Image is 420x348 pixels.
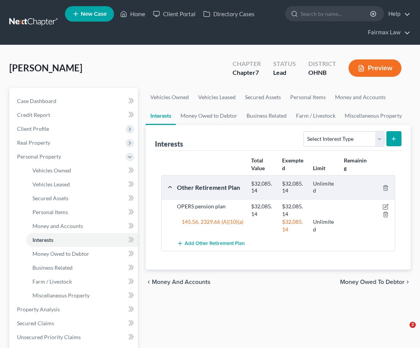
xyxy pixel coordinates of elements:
[11,330,138,344] a: Unsecured Priority Claims
[286,88,330,106] a: Personal Items
[26,164,138,177] a: Vehicles Owned
[146,88,194,106] a: Vehicles Owned
[32,209,68,215] span: Personal Items
[17,125,49,132] span: Client Profile
[26,261,138,275] a: Business Related
[177,237,245,251] button: Add Other Retirement Plan
[17,98,56,104] span: Case Dashboard
[242,106,291,125] a: Business Related
[273,59,296,68] div: Status
[194,88,240,106] a: Vehicles Leased
[26,275,138,289] a: Farm / Livestock
[240,88,286,106] a: Secured Assets
[173,203,247,218] div: OPERS pension plan
[81,11,107,17] span: New Case
[11,108,138,122] a: Credit Report
[32,264,73,271] span: Business Related
[282,157,303,171] strong: Exempted
[405,279,411,285] i: chevron_right
[9,62,82,73] span: [PERSON_NAME]
[176,106,242,125] a: Money Owed to Debtor
[185,241,245,247] span: Add Other Retirement Plan
[26,247,138,261] a: Money Owed to Debtor
[149,7,199,21] a: Client Portal
[173,183,247,191] div: Other Retirement Plan
[32,195,68,201] span: Secured Assets
[394,322,412,340] iframe: Intercom live chat
[26,205,138,219] a: Personal Items
[278,218,309,233] div: $32,085.14
[116,7,149,21] a: Home
[146,106,176,125] a: Interests
[32,223,83,229] span: Money and Accounts
[155,139,183,149] div: Interests
[17,306,60,313] span: Property Analysis
[11,94,138,108] a: Case Dashboard
[340,279,411,285] button: Money Owed to Debtor chevron_right
[32,237,53,243] span: Interests
[11,316,138,330] a: Secured Claims
[146,279,211,285] button: chevron_left Money and Accounts
[146,279,152,285] i: chevron_left
[233,59,261,68] div: Chapter
[32,181,70,188] span: Vehicles Leased
[17,139,50,146] span: Real Property
[309,218,340,233] div: Unlimited
[32,250,89,257] span: Money Owed to Debtor
[32,167,71,174] span: Vehicles Owned
[233,68,261,77] div: Chapter
[308,59,336,68] div: District
[255,69,259,76] span: 7
[364,25,410,39] a: Fairmax Law
[199,7,258,21] a: Directory Cases
[17,334,81,340] span: Unsecured Priority Claims
[278,180,309,194] div: $32,085.14
[344,157,367,171] strong: Remaining
[26,191,138,205] a: Secured Assets
[152,279,211,285] span: Money and Accounts
[410,322,416,328] span: 2
[26,289,138,302] a: Miscellaneous Property
[17,153,61,160] span: Personal Property
[26,233,138,247] a: Interests
[309,180,340,194] div: Unlimited
[308,68,336,77] div: OHNB
[26,219,138,233] a: Money and Accounts
[32,278,72,285] span: Farm / Livestock
[247,180,278,194] div: $32,085.14
[32,292,90,299] span: Miscellaneous Property
[247,203,278,218] div: $32,085.14
[384,7,410,21] a: Help
[330,88,390,106] a: Money and Accounts
[301,7,371,21] input: Search by name...
[11,302,138,316] a: Property Analysis
[349,59,401,77] button: Preview
[173,218,247,233] div: 145.56, 2329.66 (A)(10)(a)
[251,157,265,171] strong: Total Value
[278,203,309,218] div: $32,085.14
[273,68,296,77] div: Lead
[17,111,50,118] span: Credit Report
[17,320,54,326] span: Secured Claims
[340,106,406,125] a: Miscellaneous Property
[26,177,138,191] a: Vehicles Leased
[313,165,325,171] strong: Limit
[340,279,405,285] span: Money Owed to Debtor
[291,106,340,125] a: Farm / Livestock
